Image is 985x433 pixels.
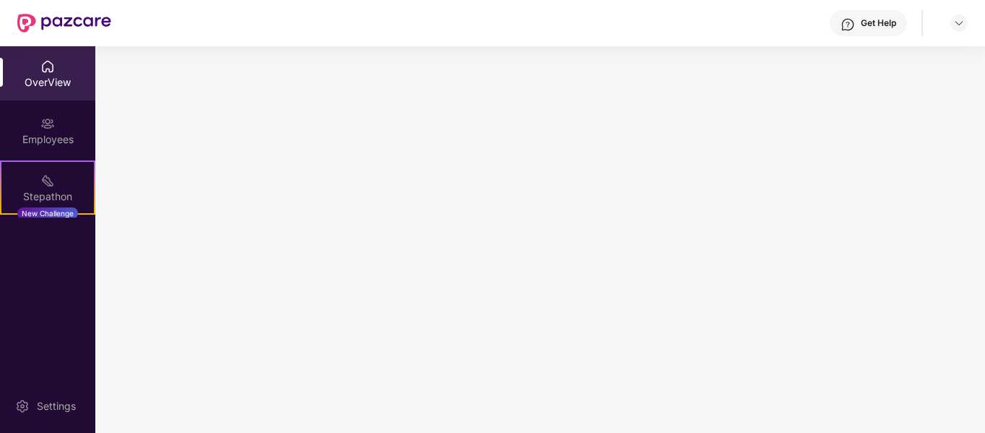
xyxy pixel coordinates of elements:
img: svg+xml;base64,PHN2ZyBpZD0iU2V0dGluZy0yMHgyMCIgeG1sbnM9Imh0dHA6Ly93d3cudzMub3JnLzIwMDAvc3ZnIiB3aW... [15,399,30,413]
div: Settings [32,399,80,413]
img: svg+xml;base64,PHN2ZyBpZD0iSGVscC0zMngzMiIgeG1sbnM9Imh0dHA6Ly93d3cudzMub3JnLzIwMDAvc3ZnIiB3aWR0aD... [841,17,855,32]
div: Get Help [861,17,896,29]
img: svg+xml;base64,PHN2ZyBpZD0iRHJvcGRvd24tMzJ4MzIiIHhtbG5zPSJodHRwOi8vd3d3LnczLm9yZy8yMDAwL3N2ZyIgd2... [953,17,965,29]
img: svg+xml;base64,PHN2ZyBpZD0iRW1wbG95ZWVzIiB4bWxucz0iaHR0cDovL3d3dy53My5vcmcvMjAwMC9zdmciIHdpZHRoPS... [40,116,55,131]
div: New Challenge [17,207,78,219]
img: New Pazcare Logo [17,14,111,33]
img: svg+xml;base64,PHN2ZyB4bWxucz0iaHR0cDovL3d3dy53My5vcmcvMjAwMC9zdmciIHdpZHRoPSIyMSIgaGVpZ2h0PSIyMC... [40,173,55,188]
img: svg+xml;base64,PHN2ZyBpZD0iSG9tZSIgeG1sbnM9Imh0dHA6Ly93d3cudzMub3JnLzIwMDAvc3ZnIiB3aWR0aD0iMjAiIG... [40,59,55,74]
div: Stepathon [1,189,94,204]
